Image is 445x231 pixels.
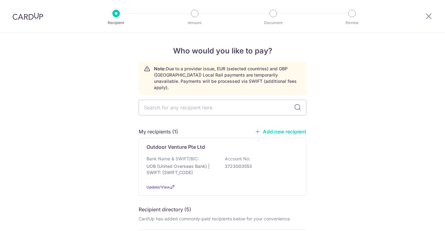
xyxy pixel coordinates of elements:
[250,20,296,26] p: Document
[139,128,178,135] h5: My recipients (1)
[139,100,306,115] input: Search for any recipient here
[146,143,205,151] p: Outdoor Venture Pte Ltd
[171,20,218,26] p: Amount
[146,185,170,189] a: Update/View
[139,216,306,222] div: CardUp has added commonly-paid recipients below for your convenience.
[329,20,375,26] p: Review
[93,20,139,26] p: Recipient
[405,212,439,228] iframe: Opens a widget where you can find more information
[225,163,295,169] p: 3723003553
[146,156,199,162] p: Bank Name & SWIFT/BIC:
[139,45,306,57] h4: Who would you like to pay?
[13,13,43,20] img: CardUp
[225,156,250,162] p: Account No:
[255,128,306,135] a: Add new recipient
[154,66,301,91] p: Due to a provider issue, EUR (selected countries) and GBP ([GEOGRAPHIC_DATA]) Local Rail payments...
[139,206,191,213] h5: Recipient directory (5)
[154,66,166,71] strong: Note:
[146,163,217,176] p: UOB (United Overseas Bank) | SWIFT: [SWIFT_CODE]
